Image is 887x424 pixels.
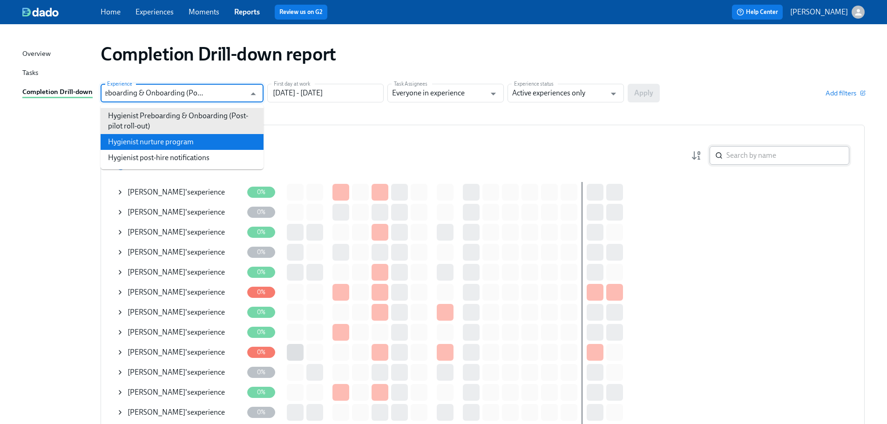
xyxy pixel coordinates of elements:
[580,363,584,381] div: First day at work • day 29
[116,283,243,302] div: [PERSON_NAME]'sexperience
[22,48,93,60] a: Overview
[116,303,243,322] div: [PERSON_NAME]'sexperience
[737,7,778,17] span: Help Center
[128,188,185,196] span: [PERSON_NAME]
[22,67,38,79] div: Tasks
[251,289,271,296] span: 0%
[116,203,243,222] div: [PERSON_NAME]'sexperience
[606,87,621,101] button: Open
[580,183,584,201] div: First day at work • day 29
[116,263,243,282] div: [PERSON_NAME]'sexperience
[826,88,865,98] button: Add filters
[22,7,101,17] a: dado
[135,7,174,16] a: Experiences
[275,5,327,20] button: Review us on G2
[116,383,243,402] div: [PERSON_NAME]'sexperience
[580,263,584,281] div: First day at work • day 29
[251,309,271,316] span: 0%
[128,387,225,397] div: 's experience
[128,367,225,377] div: 's experience
[279,7,323,17] a: Review us on G2
[790,6,865,19] button: [PERSON_NAME]
[580,323,584,341] div: First day at work • day 29
[790,7,848,17] p: [PERSON_NAME]
[246,87,260,101] button: Close
[726,146,849,165] input: Search by name
[128,288,185,296] span: [PERSON_NAME]
[101,108,264,134] li: Hygienist Preboarding & Onboarding (Post-pilot roll-out)
[691,150,702,161] svg: Completion rate (low to high)
[251,409,271,416] span: 0%
[128,407,225,417] div: 's experience
[580,243,584,261] div: First day at work • day 29
[128,227,225,237] div: 's experience
[251,188,271,195] span: 0%
[128,287,225,297] div: 's experience
[128,207,225,217] div: 's experience
[128,187,225,197] div: 's experience
[101,7,121,16] a: Home
[580,404,584,421] div: First day at work • day 29
[128,247,225,257] div: 's experience
[580,303,584,321] div: First day at work • day 29
[580,203,584,221] div: First day at work • day 29
[116,403,243,422] div: [PERSON_NAME]'sexperience
[128,347,225,357] div: 's experience
[116,343,243,362] div: [PERSON_NAME]'sexperience
[251,349,271,356] span: 0%
[22,48,51,60] div: Overview
[251,389,271,396] span: 0%
[251,369,271,376] span: 0%
[251,269,271,276] span: 0%
[128,208,185,216] span: [PERSON_NAME]
[128,228,185,236] span: [PERSON_NAME]
[251,329,271,336] span: 0%
[128,388,185,397] span: [PERSON_NAME]
[101,134,264,150] li: Hygienist nurture program
[580,343,584,361] div: First day at work • day 29
[22,7,59,17] img: dado
[116,223,243,242] div: [PERSON_NAME]'sexperience
[116,243,243,262] div: [PERSON_NAME]'sexperience
[234,7,260,16] a: Reports
[128,368,185,377] span: [PERSON_NAME]
[128,268,185,276] span: [PERSON_NAME]
[101,43,336,65] h1: Completion Drill-down report
[580,384,584,401] div: First day at work • day 29
[251,249,271,256] span: 0%
[189,7,219,16] a: Moments
[101,150,264,166] li: Hygienist post-hire notifications
[128,248,185,256] span: [PERSON_NAME]
[128,308,185,316] span: Donikka Davenport-Bowie
[732,5,783,20] button: Help Center
[128,327,225,337] div: 's experience
[251,209,271,215] span: 0%
[128,267,225,277] div: 's experience
[116,363,243,382] div: [PERSON_NAME]'sexperience
[128,348,185,357] span: [PERSON_NAME]
[128,307,225,317] div: 's experience
[22,67,93,79] a: Tasks
[580,223,584,241] div: First day at work • day 29
[580,283,584,301] div: First day at work • day 29
[251,229,271,236] span: 0%
[22,87,93,98] a: Completion Drill-down
[486,87,501,101] button: Open
[128,408,185,417] span: [PERSON_NAME]
[116,183,243,202] div: [PERSON_NAME]'sexperience
[128,328,185,337] span: [PERSON_NAME]
[116,323,243,342] div: [PERSON_NAME]'sexperience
